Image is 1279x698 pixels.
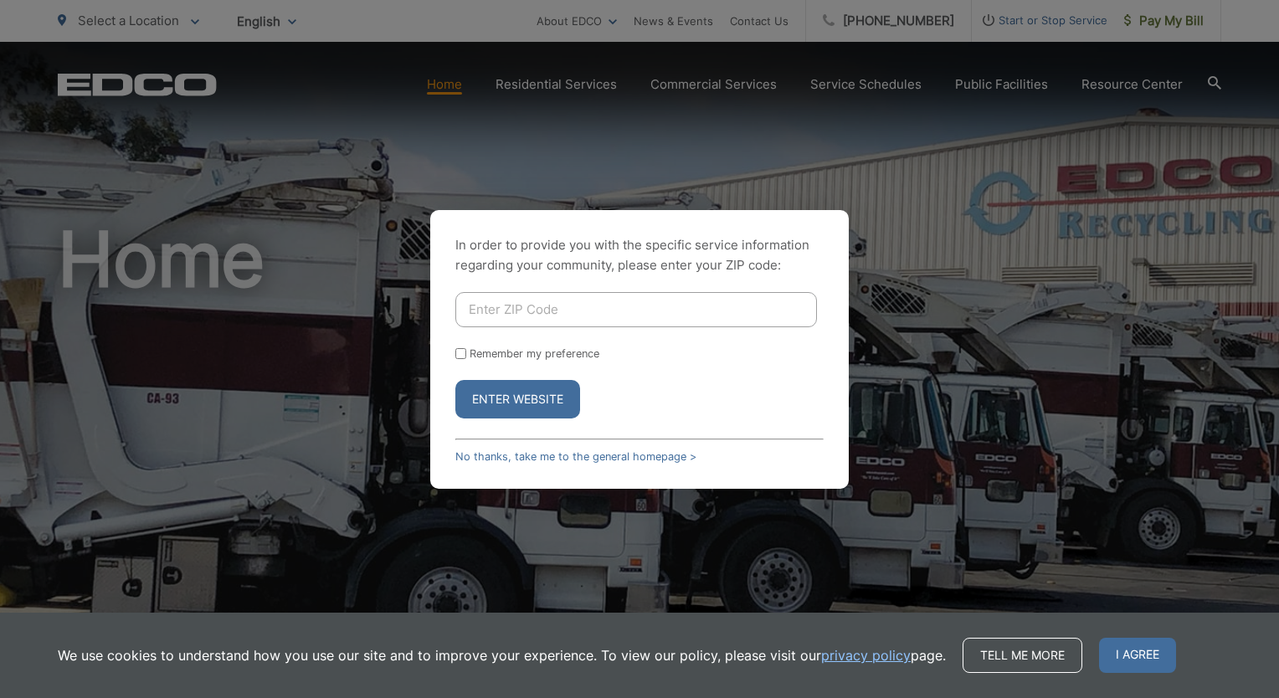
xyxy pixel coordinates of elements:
span: I agree [1099,638,1176,673]
a: Tell me more [963,638,1082,673]
input: Enter ZIP Code [455,292,817,327]
label: Remember my preference [470,347,599,360]
a: No thanks, take me to the general homepage > [455,450,696,463]
a: privacy policy [821,645,911,665]
p: In order to provide you with the specific service information regarding your community, please en... [455,235,824,275]
button: Enter Website [455,380,580,418]
p: We use cookies to understand how you use our site and to improve your experience. To view our pol... [58,645,946,665]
